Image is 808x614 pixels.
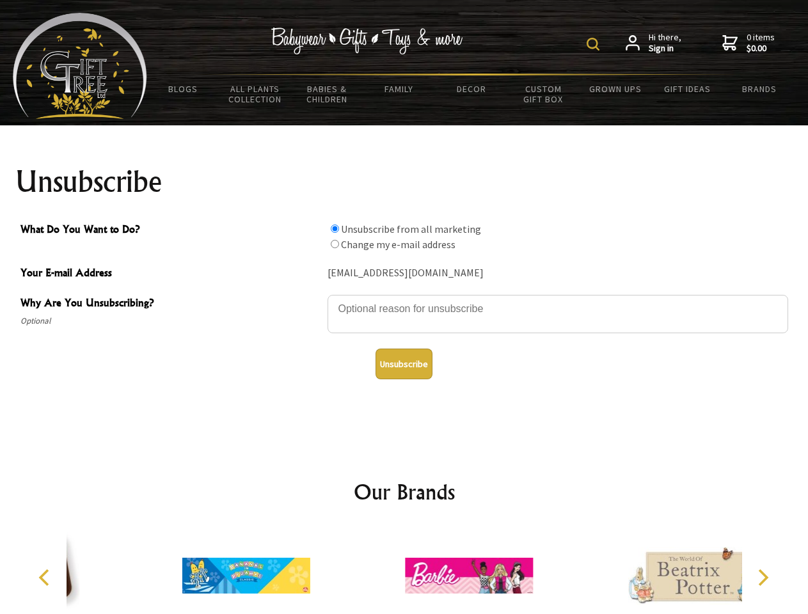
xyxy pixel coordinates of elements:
a: Family [363,75,436,102]
span: Why Are You Unsubscribing? [20,295,321,313]
input: What Do You Want to Do? [331,240,339,248]
div: [EMAIL_ADDRESS][DOMAIN_NAME] [328,264,788,283]
span: Optional [20,313,321,329]
a: 0 items$0.00 [722,32,775,54]
textarea: Why Are You Unsubscribing? [328,295,788,333]
strong: Sign in [649,43,681,54]
span: Hi there, [649,32,681,54]
a: Brands [724,75,796,102]
button: Unsubscribe [376,349,432,379]
a: BLOGS [147,75,219,102]
label: Unsubscribe from all marketing [341,223,481,235]
span: Your E-mail Address [20,265,321,283]
input: What Do You Want to Do? [331,224,339,233]
h2: Our Brands [26,476,783,507]
a: Hi there,Sign in [626,32,681,54]
a: All Plants Collection [219,75,292,113]
button: Previous [32,563,60,592]
a: Gift Ideas [651,75,724,102]
h1: Unsubscribe [15,166,793,197]
a: Custom Gift Box [507,75,580,113]
a: Decor [435,75,507,102]
a: Babies & Children [291,75,363,113]
img: product search [587,38,599,51]
img: Babywear - Gifts - Toys & more [271,28,463,54]
label: Change my e-mail address [341,238,455,251]
button: Next [749,563,777,592]
strong: $0.00 [747,43,775,54]
span: What Do You Want to Do? [20,221,321,240]
a: Grown Ups [579,75,651,102]
img: Babyware - Gifts - Toys and more... [13,13,147,119]
span: 0 items [747,31,775,54]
